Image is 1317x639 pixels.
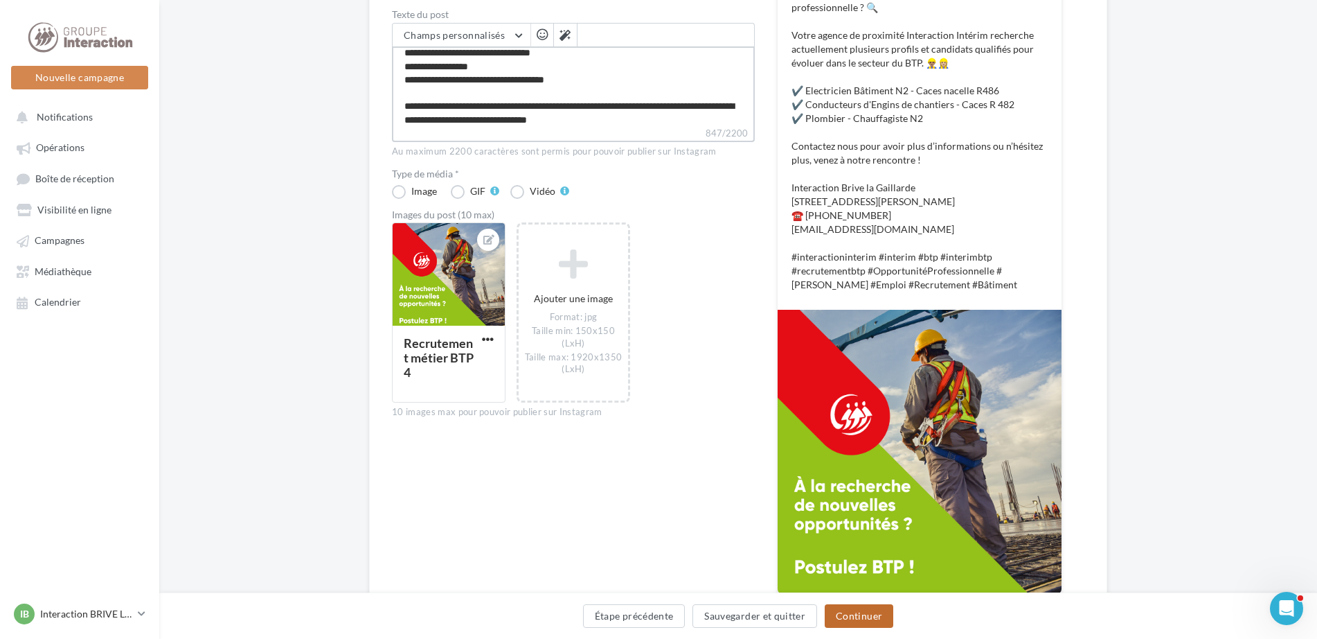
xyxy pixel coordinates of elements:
[35,265,91,277] span: Médiathèque
[40,607,132,621] p: Interaction BRIVE LA GAILLARDE
[825,604,893,628] button: Continuer
[8,227,151,252] a: Campagnes
[8,197,151,222] a: Visibilité en ligne
[1270,592,1303,625] iframe: Intercom live chat
[11,66,148,89] button: Nouvelle campagne
[36,142,84,154] span: Opérations
[470,186,485,196] div: GIF
[393,24,530,47] button: Champs personnalisés
[8,166,151,191] a: Boîte de réception
[8,259,151,283] a: Médiathèque
[37,111,93,123] span: Notifications
[392,10,755,19] label: Texte du post
[692,604,817,628] button: Sauvegarder et quitter
[404,335,474,380] div: Recrutement métier BTP 4
[11,601,148,627] a: IB Interaction BRIVE LA GAILLARDE
[411,186,437,196] div: Image
[404,29,505,41] span: Champs personnalisés
[530,186,555,196] div: Vidéo
[35,235,84,247] span: Campagnes
[392,146,755,158] div: Au maximum 2200 caractères sont permis pour pouvoir publier sur Instagram
[8,104,145,129] button: Notifications
[392,210,755,220] div: Images du post (10 max)
[20,607,29,621] span: IB
[8,134,151,159] a: Opérations
[392,169,755,179] label: Type de média *
[37,204,111,216] span: Visibilité en ligne
[35,297,81,308] span: Calendrier
[583,604,686,628] button: Étape précédente
[392,406,755,419] div: 10 images max pour pouvoir publier sur Instagram
[392,126,755,142] label: 847/2200
[35,173,114,184] span: Boîte de réception
[8,289,151,314] a: Calendrier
